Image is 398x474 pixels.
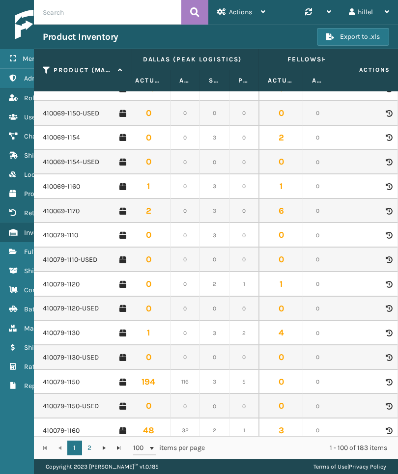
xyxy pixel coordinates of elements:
[259,272,303,297] td: 1
[259,297,303,321] td: 0
[171,126,200,150] td: 0
[97,441,112,455] a: Go to the next page
[303,150,333,174] td: 0
[24,382,48,390] span: Reports
[171,418,200,443] td: 32
[303,321,333,345] td: 0
[386,281,392,288] i: Product Activity
[200,199,229,223] td: 3
[171,297,200,321] td: 0
[24,170,51,179] span: Lookups
[24,209,78,217] span: Return Addresses
[229,8,252,16] span: Actions
[135,55,250,64] label: Dallas (Peak Logistics)
[200,321,229,345] td: 3
[133,443,148,453] span: 100
[200,370,229,394] td: 3
[303,101,333,126] td: 0
[229,321,259,345] td: 2
[24,305,49,313] span: Batches
[115,444,123,452] span: Go to the last page
[259,370,303,394] td: 0
[386,208,392,215] i: Product Activity
[259,174,303,199] td: 1
[43,157,99,167] a: 410069-1154-USED
[24,113,41,121] span: Users
[54,66,113,75] label: Product (MAIN SKU)
[303,126,333,150] td: 0
[229,150,259,174] td: 0
[67,441,82,455] a: 1
[126,248,171,272] td: 0
[229,126,259,150] td: 0
[229,101,259,126] td: 0
[24,324,85,333] span: Marketplace Orders
[112,441,126,455] a: Go to the last page
[386,305,392,312] i: Product Activity
[303,199,333,223] td: 0
[259,199,303,223] td: 6
[126,370,171,394] td: 194
[126,199,171,223] td: 2
[229,394,259,418] td: 0
[229,345,259,370] td: 0
[303,418,333,443] td: 0
[126,101,171,126] td: 0
[43,230,78,240] a: 410079-1110
[200,174,229,199] td: 3
[386,427,392,434] i: Product Activity
[259,223,303,248] td: 0
[171,394,200,418] td: 0
[43,255,97,265] a: 410079-1110-USED
[200,418,229,443] td: 2
[303,223,333,248] td: 0
[24,343,70,352] span: Shipment Cost
[200,101,229,126] td: 0
[135,76,161,85] label: Actual Quantity
[24,132,53,140] span: Channels
[200,345,229,370] td: 0
[303,297,333,321] td: 0
[229,297,259,321] td: 0
[43,109,99,118] a: 410069-1150-USED
[313,463,347,470] a: Terms of Use
[24,267,76,275] span: Shipment Status
[349,463,386,470] a: Privacy Policy
[171,174,200,199] td: 0
[126,272,171,297] td: 0
[229,370,259,394] td: 5
[313,459,386,474] div: |
[317,28,389,46] button: Export to .xls
[200,248,229,272] td: 0
[43,279,80,289] a: 410079-1120
[24,94,41,102] span: Roles
[303,370,333,394] td: 0
[386,403,392,410] i: Product Activity
[219,443,387,453] div: 1 - 100 of 183 items
[43,328,80,338] a: 410079-1130
[43,133,80,142] a: 410069-1154
[259,101,303,126] td: 0
[200,126,229,150] td: 3
[259,418,303,443] td: 3
[229,248,259,272] td: 0
[43,182,80,192] a: 410069-1160
[386,134,392,141] i: Product Activity
[386,330,392,336] i: Product Activity
[200,223,229,248] td: 3
[200,272,229,297] td: 2
[259,345,303,370] td: 0
[259,126,303,150] td: 2
[328,62,396,78] span: Actions
[386,256,392,263] i: Product Activity
[229,174,259,199] td: 0
[303,248,333,272] td: 0
[126,223,171,248] td: 0
[171,248,200,272] td: 0
[200,394,229,418] td: 0
[15,10,108,39] img: logo
[171,272,200,297] td: 0
[43,377,80,387] a: 410079-1150
[268,76,294,85] label: Actual Quantity
[126,394,171,418] td: 0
